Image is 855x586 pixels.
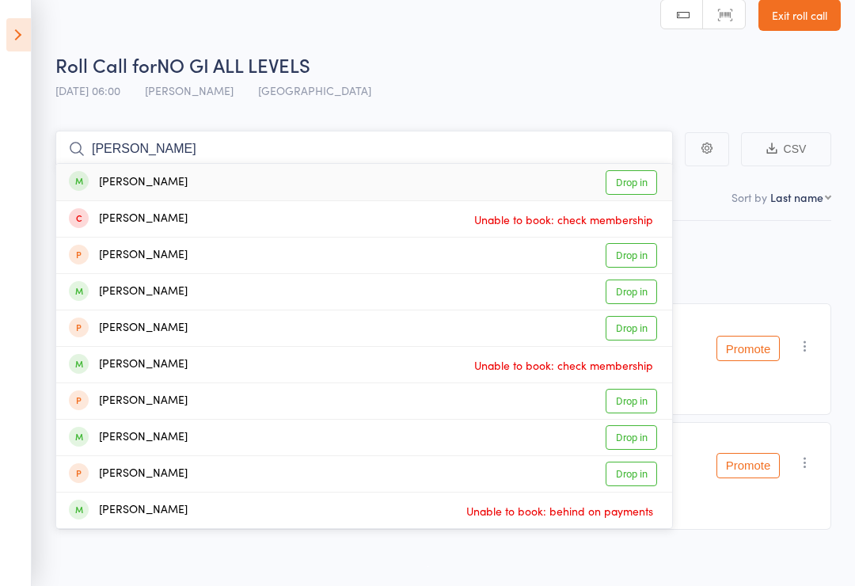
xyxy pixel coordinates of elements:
button: CSV [741,132,831,166]
span: Unable to book: behind on payments [462,499,657,523]
a: Drop in [606,389,657,413]
div: [PERSON_NAME] [69,246,188,264]
span: Unable to book: check membership [470,353,657,377]
a: Drop in [606,462,657,486]
button: Promote [716,336,780,361]
a: Drop in [606,316,657,341]
div: [PERSON_NAME] [69,319,188,337]
div: [PERSON_NAME] [69,173,188,192]
div: [PERSON_NAME] [69,428,188,447]
div: [PERSON_NAME] [69,283,188,301]
a: Drop in [606,280,657,304]
a: Drop in [606,170,657,195]
span: Roll Call for [55,51,157,78]
div: Last name [770,189,823,205]
div: [PERSON_NAME] [69,501,188,519]
input: Search by name [55,131,673,167]
div: [PERSON_NAME] [69,356,188,374]
span: Unable to book: check membership [470,207,657,231]
div: [PERSON_NAME] [69,392,188,410]
a: Drop in [606,425,657,450]
span: NO GI ALL LEVELS [157,51,310,78]
button: Promote [716,453,780,478]
div: [PERSON_NAME] [69,465,188,483]
span: [PERSON_NAME] [145,82,234,98]
a: Drop in [606,243,657,268]
div: [PERSON_NAME] [69,210,188,228]
span: [DATE] 06:00 [55,82,120,98]
span: [GEOGRAPHIC_DATA] [258,82,371,98]
label: Sort by [731,189,767,205]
